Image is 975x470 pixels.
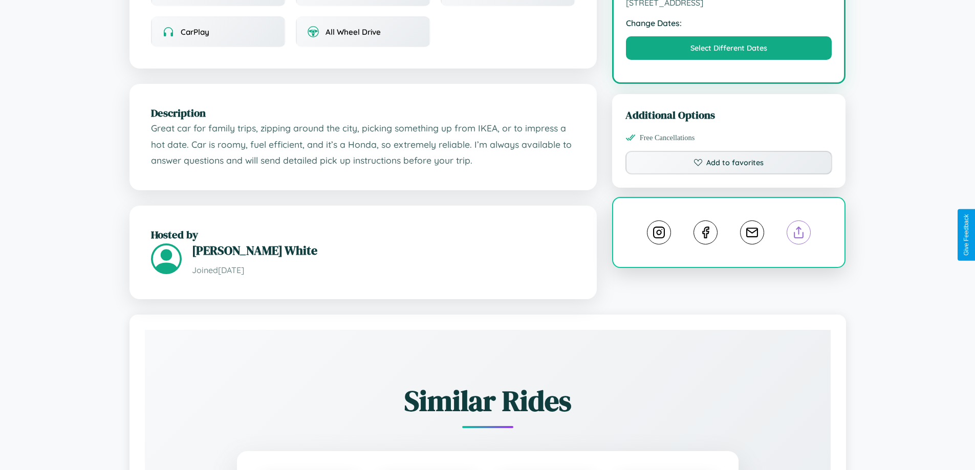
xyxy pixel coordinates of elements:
h2: Similar Rides [181,381,795,420]
span: CarPlay [181,27,209,37]
div: Give Feedback [963,214,970,256]
p: Joined [DATE] [192,263,575,278]
p: Great car for family trips, zipping around the city, picking something up from IKEA, or to impres... [151,120,575,169]
button: Select Different Dates [626,36,832,60]
h2: Description [151,105,575,120]
h3: Additional Options [625,107,833,122]
strong: Change Dates: [626,18,832,28]
span: All Wheel Drive [326,27,381,37]
h2: Hosted by [151,227,575,242]
button: Add to favorites [625,151,833,174]
span: Free Cancellations [640,133,695,142]
h3: [PERSON_NAME] White [192,242,575,259]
